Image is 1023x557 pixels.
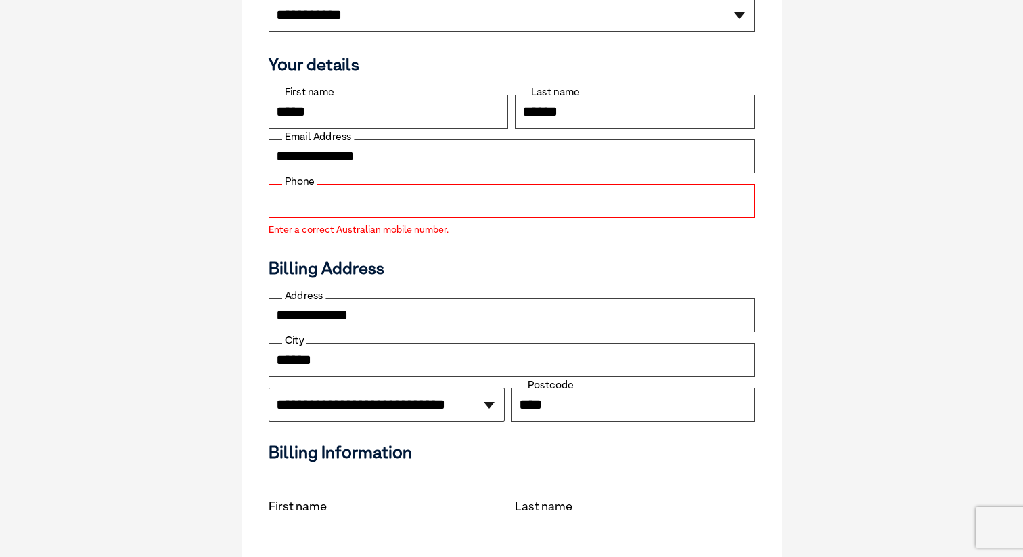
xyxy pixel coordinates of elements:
h3: Your details [269,54,755,74]
label: City [282,334,306,347]
label: Last name [528,86,582,98]
label: First name [269,499,327,513]
label: Address [282,290,325,302]
label: First name [282,86,336,98]
label: Postcode [525,379,576,391]
label: Enter a correct Australian mobile number. [269,225,755,234]
label: Email Address [282,131,354,143]
label: Last name [515,499,572,513]
label: Phone [282,175,317,187]
h3: Billing Information [269,442,755,462]
h3: Billing Address [269,258,755,278]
